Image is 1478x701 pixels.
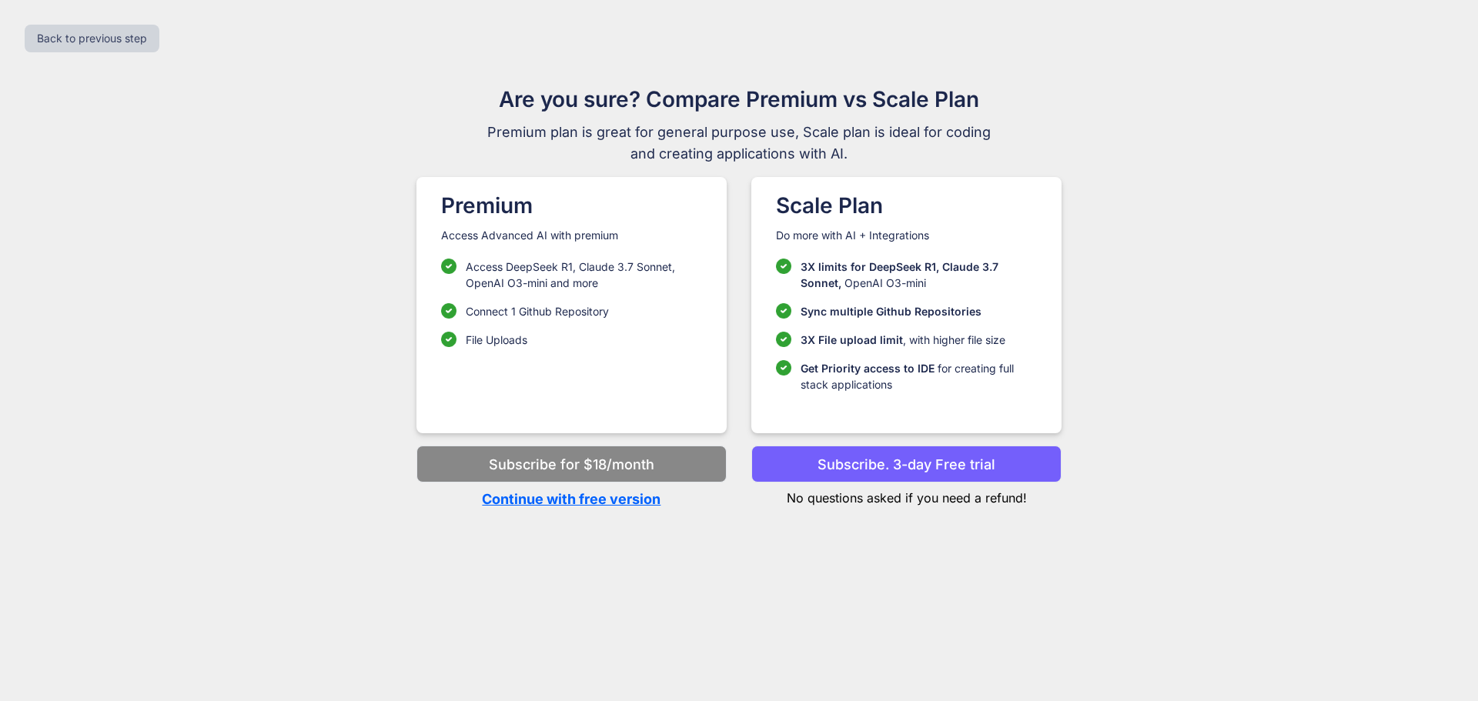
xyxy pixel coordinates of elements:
[818,454,995,475] p: Subscribe. 3-day Free trial
[776,259,791,274] img: checklist
[416,446,727,482] button: Subscribe for $18/month
[776,228,1037,243] p: Do more with AI + Integrations
[441,332,456,347] img: checklist
[776,360,791,376] img: checklist
[801,332,1005,348] p: , with higher file size
[466,332,527,348] p: File Uploads
[801,360,1037,392] p: for creating full stack applications
[441,189,702,222] h1: Premium
[801,362,935,375] span: Get Priority access to IDE
[801,259,1037,291] p: OpenAI O3-mini
[776,189,1037,222] h1: Scale Plan
[751,482,1062,507] p: No questions asked if you need a refund!
[441,228,702,243] p: Access Advanced AI with premium
[489,454,654,475] p: Subscribe for $18/month
[751,446,1062,482] button: Subscribe. 3-day Free trial
[466,259,702,291] p: Access DeepSeek R1, Claude 3.7 Sonnet, OpenAI O3-mini and more
[801,303,981,319] p: Sync multiple Github Repositories
[801,260,998,289] span: 3X limits for DeepSeek R1, Claude 3.7 Sonnet,
[441,259,456,274] img: checklist
[776,332,791,347] img: checklist
[466,303,609,319] p: Connect 1 Github Repository
[480,122,998,165] span: Premium plan is great for general purpose use, Scale plan is ideal for coding and creating applic...
[25,25,159,52] button: Back to previous step
[416,489,727,509] p: Continue with free version
[480,83,998,115] h1: Are you sure? Compare Premium vs Scale Plan
[776,303,791,319] img: checklist
[801,333,903,346] span: 3X File upload limit
[441,303,456,319] img: checklist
